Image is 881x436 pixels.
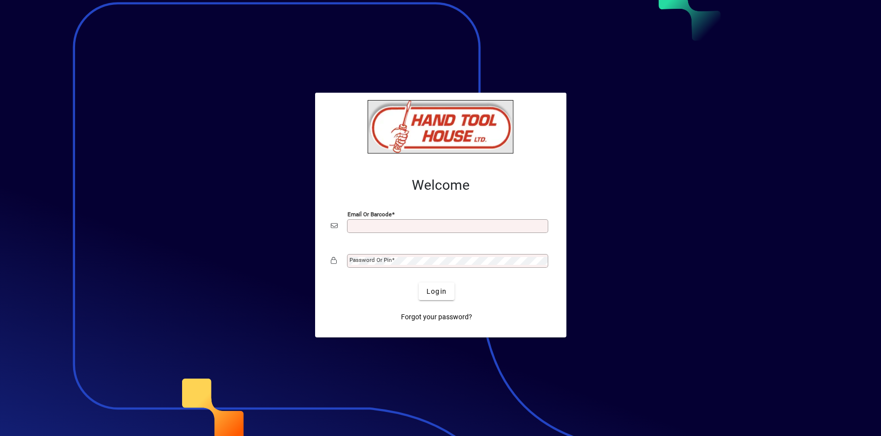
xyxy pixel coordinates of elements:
[349,256,392,263] mat-label: Password or Pin
[397,308,476,326] a: Forgot your password?
[347,211,392,218] mat-label: Email or Barcode
[331,177,551,194] h2: Welcome
[427,286,447,297] span: Login
[419,282,454,300] button: Login
[401,312,472,322] span: Forgot your password?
